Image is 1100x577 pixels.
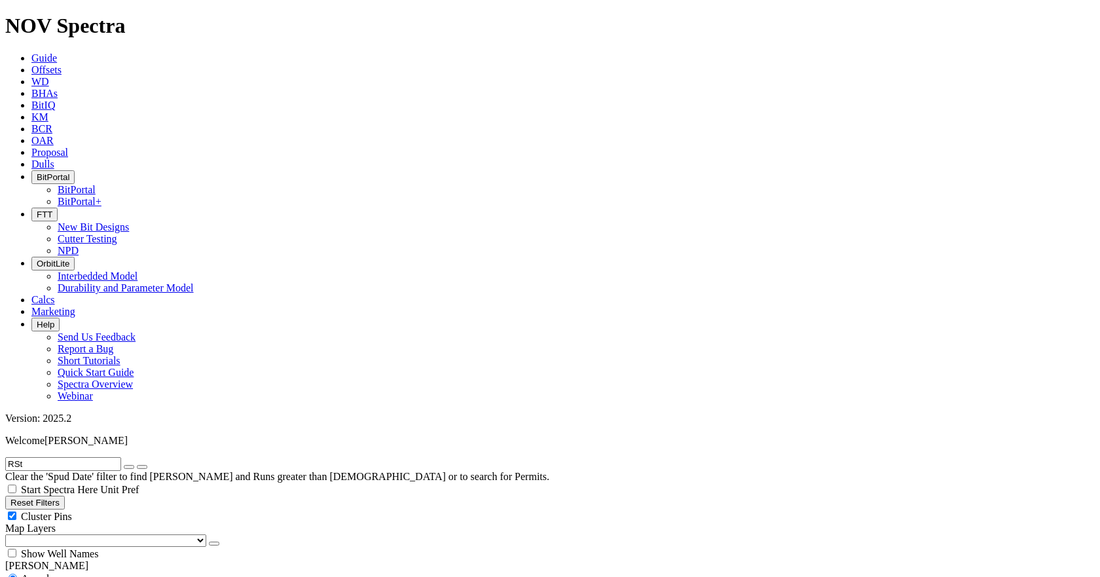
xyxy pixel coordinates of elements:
span: Show Well Names [21,548,98,559]
span: Help [37,320,54,329]
a: Quick Start Guide [58,367,134,378]
a: BitPortal+ [58,196,101,207]
div: Version: 2025.2 [5,413,1095,424]
a: Guide [31,52,57,64]
span: FTT [37,210,52,219]
a: Proposal [31,147,68,158]
a: BitIQ [31,100,55,111]
a: Dulls [31,158,54,170]
button: Reset Filters [5,496,65,510]
a: BCR [31,123,52,134]
span: Clear the 'Spud Date' filter to find [PERSON_NAME] and Runs greater than [DEMOGRAPHIC_DATA] or to... [5,471,549,482]
button: Help [31,318,60,331]
span: [PERSON_NAME] [45,435,128,446]
span: OrbitLite [37,259,69,269]
span: Cluster Pins [21,511,72,522]
a: Short Tutorials [58,355,120,366]
p: Welcome [5,435,1095,447]
a: Spectra Overview [58,379,133,390]
a: Interbedded Model [58,270,137,282]
div: [PERSON_NAME] [5,560,1095,572]
input: Search [5,457,121,471]
span: BitPortal [37,172,69,182]
a: Cutter Testing [58,233,117,244]
a: Send Us Feedback [58,331,136,343]
a: Report a Bug [58,343,113,354]
h1: NOV Spectra [5,14,1095,38]
a: Offsets [31,64,62,75]
a: WD [31,76,49,87]
span: Unit Pref [100,484,139,495]
a: New Bit Designs [58,221,129,233]
button: FTT [31,208,58,221]
a: BitPortal [58,184,96,195]
span: Map Layers [5,523,56,534]
input: Start Spectra Here [8,485,16,493]
a: Durability and Parameter Model [58,282,194,293]
a: Webinar [58,390,93,401]
a: Marketing [31,306,75,317]
a: BHAs [31,88,58,99]
a: KM [31,111,48,122]
button: OrbitLite [31,257,75,270]
span: Start Spectra Here [21,484,98,495]
a: Calcs [31,294,55,305]
a: NPD [58,245,79,256]
button: BitPortal [31,170,75,184]
a: OAR [31,135,54,146]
